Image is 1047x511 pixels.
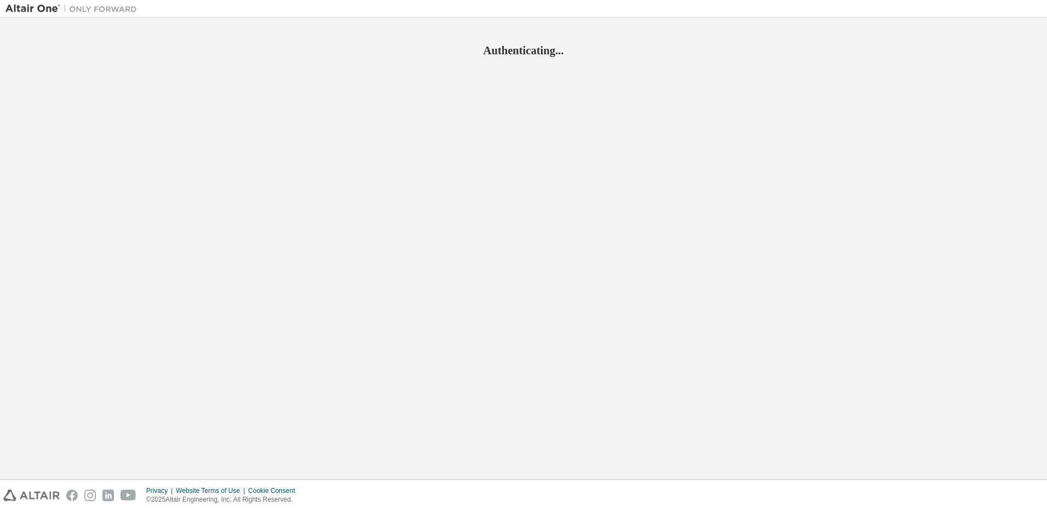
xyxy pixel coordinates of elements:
[84,490,96,501] img: instagram.svg
[248,486,301,495] div: Cookie Consent
[120,490,136,501] img: youtube.svg
[146,486,176,495] div: Privacy
[3,490,60,501] img: altair_logo.svg
[176,486,248,495] div: Website Terms of Use
[5,43,1042,58] h2: Authenticating...
[66,490,78,501] img: facebook.svg
[5,3,142,14] img: Altair One
[146,495,302,504] p: © 2025 Altair Engineering, Inc. All Rights Reserved.
[102,490,114,501] img: linkedin.svg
